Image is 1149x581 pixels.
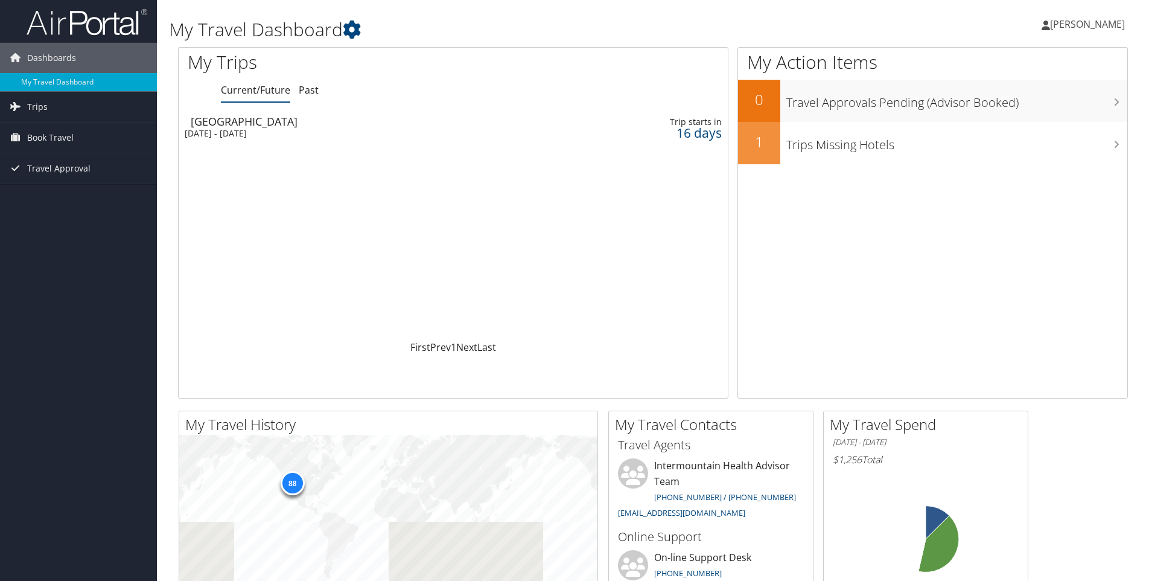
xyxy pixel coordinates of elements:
[738,50,1127,75] h1: My Action Items
[654,492,796,502] a: [PHONE_NUMBER] / [PHONE_NUMBER]
[615,414,813,435] h2: My Travel Contacts
[602,117,722,127] div: Trip starts in
[477,341,496,354] a: Last
[602,127,722,138] div: 16 days
[188,50,490,75] h1: My Trips
[191,116,536,127] div: [GEOGRAPHIC_DATA]
[456,341,477,354] a: Next
[430,341,451,354] a: Prev
[738,132,780,152] h2: 1
[786,88,1127,111] h3: Travel Approvals Pending (Advisor Booked)
[185,128,530,139] div: [DATE] - [DATE]
[221,83,290,97] a: Current/Future
[618,507,745,518] a: [EMAIL_ADDRESS][DOMAIN_NAME]
[27,8,147,36] img: airportal-logo.png
[654,568,722,579] a: [PHONE_NUMBER]
[1042,6,1137,42] a: [PERSON_NAME]
[410,341,430,354] a: First
[1050,18,1125,31] span: [PERSON_NAME]
[451,341,456,354] a: 1
[280,471,304,495] div: 88
[27,123,74,153] span: Book Travel
[618,437,804,454] h3: Travel Agents
[612,458,810,523] li: Intermountain Health Advisor Team
[738,89,780,110] h2: 0
[169,17,814,42] h1: My Travel Dashboard
[738,122,1127,164] a: 1Trips Missing Hotels
[299,83,319,97] a: Past
[185,414,597,435] h2: My Travel History
[738,80,1127,122] a: 0Travel Approvals Pending (Advisor Booked)
[618,528,804,545] h3: Online Support
[27,153,91,184] span: Travel Approval
[833,453,1019,466] h6: Total
[27,43,76,73] span: Dashboards
[830,414,1028,435] h2: My Travel Spend
[833,437,1019,448] h6: [DATE] - [DATE]
[27,92,48,122] span: Trips
[833,453,862,466] span: $1,256
[786,130,1127,153] h3: Trips Missing Hotels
